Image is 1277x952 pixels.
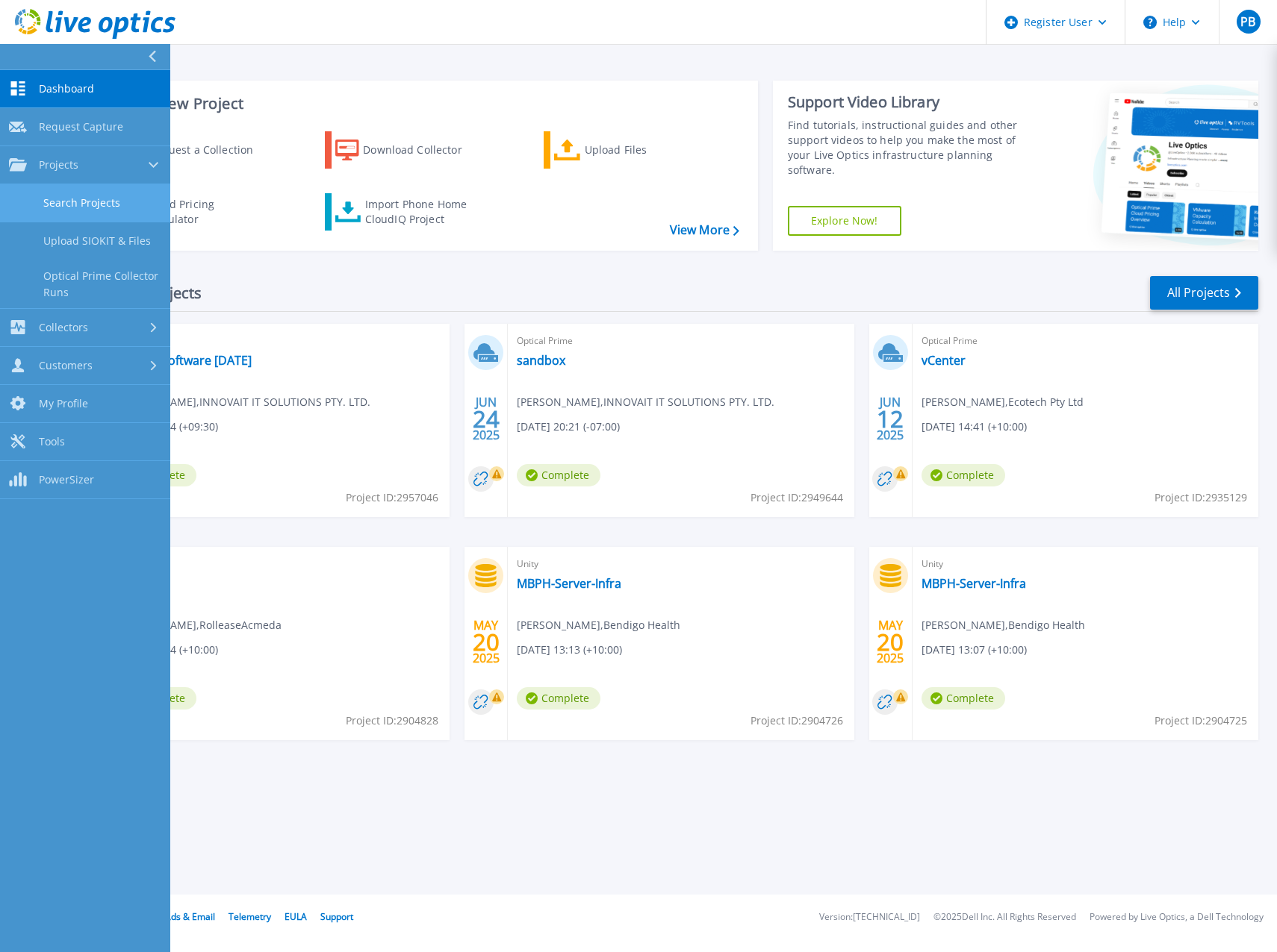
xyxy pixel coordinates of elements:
[922,687,1005,710] span: Complete
[165,910,215,923] a: Ads & Email
[788,118,1034,178] div: Find tutorials, instructional guides and other support videos to help you make the most of your L...
[113,333,441,349] span: Optical Prime
[1150,276,1258,310] a: All Projects
[39,359,93,372] span: Customers
[39,473,94,486] span: PowerSizer
[346,713,438,729] span: Project ID: 2904828
[922,576,1026,591] a: MBPH-Server-Infra
[517,556,845,572] span: Unity
[1240,16,1255,28] span: PB
[877,413,904,425] span: 12
[472,392,500,446] div: JUN 2025
[320,910,353,923] a: Support
[1155,489,1247,506] span: Project ID: 2935129
[106,193,273,231] a: Cloud Pricing Calculator
[113,394,370,410] span: [PERSON_NAME] , INNOVAIT IT SOLUTIONS PTY. LTD.
[517,464,600,486] span: Complete
[146,197,266,227] div: Cloud Pricing Calculator
[285,910,307,923] a: EULA
[106,131,273,169] a: Request a Collection
[922,617,1085,633] span: [PERSON_NAME] , Bendigo Health
[325,131,491,169] a: Download Collector
[113,556,441,572] span: Optical Prime
[922,333,1249,349] span: Optical Prime
[876,392,904,446] div: JUN 2025
[365,197,482,227] div: Import Phone Home CloudIQ Project
[517,419,620,435] span: [DATE] 20:21 (-07:00)
[1155,713,1247,729] span: Project ID: 2904725
[922,464,1005,486] span: Complete
[39,435,65,448] span: Tools
[229,910,271,923] a: Telemetry
[1090,912,1264,922] li: Powered by Live Optics, a Dell Technology
[922,419,1027,435] span: [DATE] 14:41 (+10:00)
[585,135,704,165] div: Upload Files
[670,223,739,237] a: View More
[876,615,904,669] div: MAY 2025
[39,321,88,334] span: Collectors
[922,642,1027,658] span: [DATE] 13:07 (+10:00)
[517,353,565,368] a: sandbox
[517,617,680,633] span: [PERSON_NAME] , Bendigo Health
[346,489,438,506] span: Project ID: 2957046
[149,135,268,165] div: Request a Collection
[788,93,1034,112] div: Support Video Library
[517,576,621,591] a: MBPH-Server-Infra
[39,158,78,172] span: Projects
[922,353,966,368] a: vCenter
[751,489,843,506] span: Project ID: 2949644
[473,413,500,425] span: 24
[819,912,920,922] li: Version: [TECHNICAL_ID]
[788,206,901,236] a: Explore Now!
[517,394,774,410] span: [PERSON_NAME] , INNOVAIT IT SOLUTIONS PTY. LTD.
[472,615,500,669] div: MAY 2025
[922,556,1249,572] span: Unity
[113,353,252,368] a: Frontier Software [DATE]
[473,636,500,648] span: 20
[517,687,600,710] span: Complete
[39,120,123,134] span: Request Capture
[39,397,88,410] span: My Profile
[39,82,94,95] span: Dashboard
[113,617,282,633] span: [PERSON_NAME] , RolleaseAcmeda
[922,394,1084,410] span: [PERSON_NAME] , Ecotech Pty Ltd
[106,95,739,112] h3: Start a New Project
[517,333,845,349] span: Optical Prime
[544,131,710,169] a: Upload Files
[877,636,904,648] span: 20
[933,912,1076,922] li: © 2025 Dell Inc. All Rights Reserved
[363,135,482,165] div: Download Collector
[517,642,622,658] span: [DATE] 13:13 (+10:00)
[751,713,843,729] span: Project ID: 2904726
